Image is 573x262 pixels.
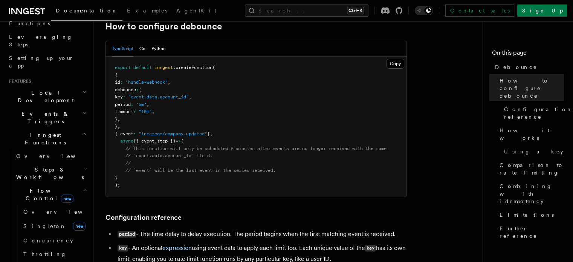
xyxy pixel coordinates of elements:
[504,106,573,121] span: Configuration reference
[157,138,176,144] span: step })
[497,208,564,222] a: Limitations
[189,94,191,100] span: ,
[112,41,133,57] button: TypeScript
[9,34,73,47] span: Leveraging Steps
[172,2,221,20] a: AgentKit
[133,109,136,114] span: :
[139,41,145,57] button: Go
[162,244,192,251] a: expression
[181,138,183,144] span: {
[154,138,157,144] span: ,
[6,51,89,72] a: Setting up your app
[118,231,136,237] code: period
[56,8,118,14] span: Documentation
[120,80,123,85] span: :
[133,138,154,144] span: ({ event
[105,21,222,32] a: How to configure debounce
[23,223,66,229] span: Singleton
[500,77,564,100] span: How to configure debounce
[6,107,89,128] button: Events & Triggers
[115,87,136,92] span: debounce
[151,41,166,57] button: Python
[6,78,31,84] span: Features
[115,65,131,70] span: export
[139,109,152,114] span: "10m"
[6,86,89,107] button: Local Development
[173,65,212,70] span: .createFunction
[13,166,84,181] span: Steps & Workflows
[118,124,120,129] span: ,
[152,109,154,114] span: ,
[73,222,86,231] span: new
[133,131,136,136] span: :
[123,94,125,100] span: :
[136,102,147,107] span: "5m"
[115,94,123,100] span: key
[504,148,563,155] span: Using a key
[501,145,564,158] a: Using a key
[20,219,89,234] a: Singletonnew
[23,251,67,257] span: Throttling
[517,5,567,17] a: Sign Up
[120,138,133,144] span: async
[13,187,83,202] span: Flow Control
[500,211,554,219] span: Limitations
[6,30,89,51] a: Leveraging Steps
[497,222,564,243] a: Further reference
[154,65,173,70] span: inngest
[9,55,74,69] span: Setting up your app
[139,131,207,136] span: "intercom/company.updated"
[125,161,131,166] span: //
[207,131,210,136] span: }
[20,205,89,219] a: Overview
[115,102,131,107] span: period
[20,247,89,261] a: Throttling
[6,110,82,125] span: Events & Triggers
[118,116,120,122] span: ,
[105,212,182,223] a: Configuration reference
[500,127,564,142] span: How it works
[122,2,172,20] a: Examples
[20,234,89,247] a: Concurrency
[497,124,564,145] a: How it works
[6,131,81,146] span: Inngest Functions
[6,89,82,104] span: Local Development
[131,102,133,107] span: :
[133,65,152,70] span: default
[23,237,73,244] span: Concurrency
[115,229,407,240] li: - The time delay to delay execution. The period begins when the first matching event is received.
[147,102,149,107] span: ,
[500,182,564,205] span: Combining with idempotency
[176,8,216,14] span: AgentKit
[125,168,276,173] span: // `event` will be the last event in the series received.
[415,6,433,15] button: Toggle dark mode
[245,5,368,17] button: Search...Ctrl+K
[128,94,189,100] span: "event.data.account_id"
[61,195,73,203] span: new
[445,5,514,17] a: Contact sales
[125,80,168,85] span: "handle-webhook"
[497,74,564,103] a: How to configure debounce
[127,8,167,14] span: Examples
[347,7,364,14] kbd: Ctrl+K
[115,80,120,85] span: id
[210,131,212,136] span: ,
[51,2,122,21] a: Documentation
[500,161,564,176] span: Comparison to rate limiting
[125,146,387,151] span: // This function will only be scheduled 5 minutes after events are no longer received with the same
[136,87,139,92] span: :
[115,182,120,188] span: );
[23,209,101,215] span: Overview
[118,245,128,251] code: key
[13,163,89,184] button: Steps & Workflows
[176,138,181,144] span: =>
[168,80,170,85] span: ,
[212,65,215,70] span: (
[16,153,94,159] span: Overview
[387,59,404,69] button: Copy
[13,149,89,163] a: Overview
[6,128,89,149] button: Inngest Functions
[497,179,564,208] a: Combining with idempotency
[495,63,537,71] span: Debounce
[115,175,118,181] span: }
